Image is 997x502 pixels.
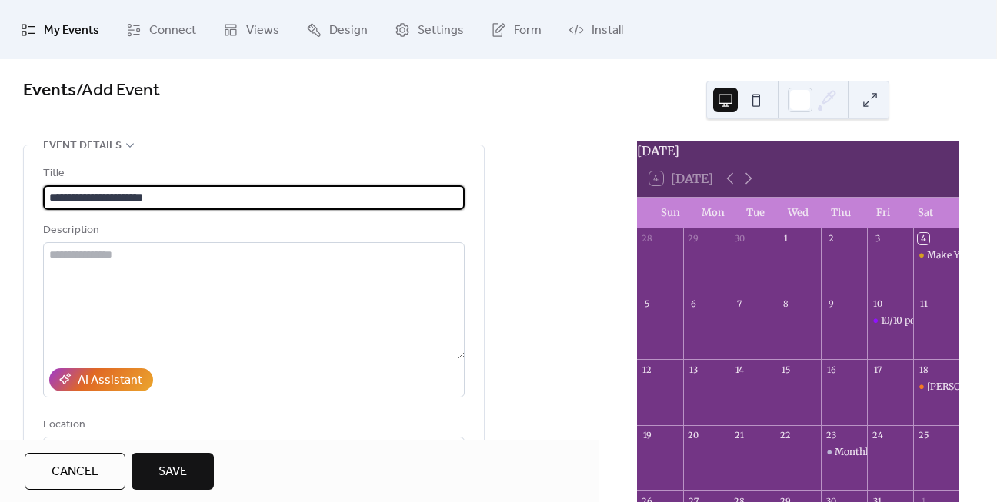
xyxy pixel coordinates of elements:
a: Views [212,6,291,53]
div: 23 [825,430,837,441]
span: Event details [43,137,122,155]
div: 16 [825,364,837,375]
div: 13 [688,364,699,375]
div: 10/10 portal & The Sirians [881,314,992,327]
span: My Events [44,18,99,42]
span: Form [514,18,542,42]
div: 7 [733,298,745,310]
a: Form [479,6,553,53]
div: 21 [733,430,745,441]
div: Make Your Own Manifestation Board for the 10/10 Portal [913,249,959,262]
div: 8 [779,298,791,310]
span: Install [592,18,623,42]
span: Cancel [52,463,98,481]
div: 3 [872,233,883,244]
div: 12 [642,364,653,375]
div: Sun [649,198,692,228]
div: 4 [918,233,929,244]
div: Mon [692,198,734,228]
div: Monthly Book Club [821,446,867,459]
div: [DATE] [637,141,959,160]
div: Wed [777,198,819,228]
div: 30 [733,233,745,244]
div: Title [43,165,462,183]
div: 2 [825,233,837,244]
div: 29 [688,233,699,244]
span: Save [158,463,187,481]
div: 5 [642,298,653,310]
div: 20 [688,430,699,441]
span: Design [329,18,368,42]
a: Events [23,74,76,108]
div: Thu [819,198,862,228]
div: AI Assistant [78,371,142,390]
a: Settings [383,6,475,53]
div: 18 [918,364,929,375]
a: Connect [115,6,208,53]
div: Tue [734,198,776,228]
div: 10/10 portal & The Sirians [867,314,913,327]
button: Save [132,453,214,490]
div: 22 [779,430,791,441]
div: 28 [642,233,653,244]
div: Monthly Book Club [835,446,922,459]
div: 19 [642,430,653,441]
div: Location [43,416,462,434]
div: 11 [918,298,929,310]
a: My Events [9,6,111,53]
span: Settings [418,18,464,42]
div: 9 [825,298,837,310]
div: 17 [872,364,883,375]
div: Sat [905,198,947,228]
button: AI Assistant [49,368,153,391]
span: Views [246,18,279,42]
button: Cancel [25,453,125,490]
a: Install [557,6,635,53]
div: Description [43,221,462,240]
span: / Add Event [76,74,160,108]
a: Design [295,6,379,53]
div: 14 [733,364,745,375]
div: 1 [779,233,791,244]
div: 6 [688,298,699,310]
span: Connect [149,18,196,42]
div: Harvest Sound Bath [913,381,959,394]
div: 25 [918,430,929,441]
div: 24 [872,430,883,441]
div: 15 [779,364,791,375]
div: Fri [862,198,904,228]
div: 10 [872,298,883,310]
